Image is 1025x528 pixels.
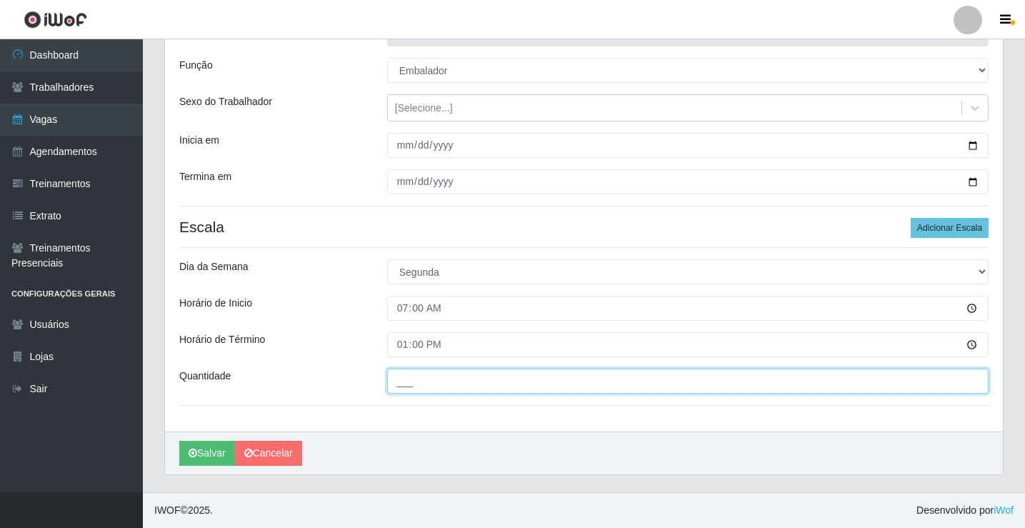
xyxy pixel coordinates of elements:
label: Termina em [179,169,231,184]
a: Cancelar [235,441,302,466]
button: Salvar [179,441,235,466]
h4: Escala [179,218,989,236]
span: Desenvolvido por [916,503,1014,518]
input: 00:00 [387,296,989,321]
label: Função [179,58,213,73]
label: Dia da Semana [179,259,249,274]
a: iWof [994,504,1014,516]
span: © 2025 . [154,503,213,518]
input: 00/00/0000 [387,133,989,158]
label: Inicia em [179,133,219,148]
label: Horário de Término [179,332,265,347]
label: Sexo do Trabalhador [179,94,272,109]
button: Adicionar Escala [911,218,989,238]
label: Quantidade [179,369,231,384]
input: Informe a quantidade... [387,369,989,394]
span: IWOF [154,504,181,516]
input: 00/00/0000 [387,169,989,194]
div: [Selecione...] [395,101,453,116]
label: Horário de Inicio [179,296,252,311]
input: 00:00 [387,332,989,357]
img: CoreUI Logo [24,11,87,29]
